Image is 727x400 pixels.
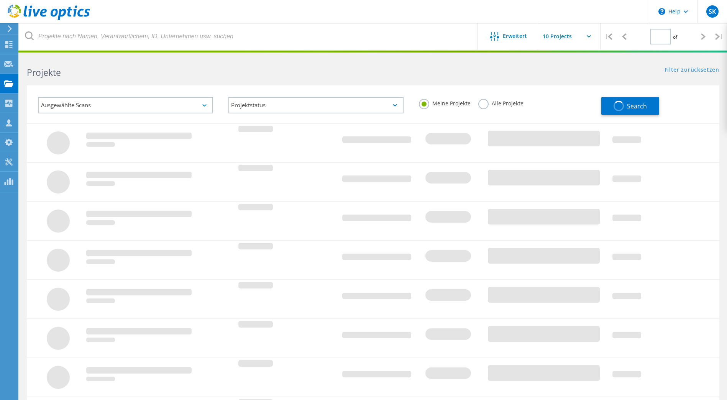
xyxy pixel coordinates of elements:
span: SK [709,8,716,15]
label: Meine Projekte [419,99,471,106]
input: Projekte nach Namen, Verantwortlichem, ID, Unternehmen usw. suchen [19,23,478,50]
div: Projektstatus [228,97,403,113]
a: Filter zurücksetzen [665,67,719,74]
svg: \n [658,8,665,15]
span: Erweitert [503,33,527,39]
b: Projekte [27,66,61,79]
span: of [673,34,677,40]
button: Search [601,97,659,115]
div: Ausgewählte Scans [38,97,213,113]
label: Alle Projekte [478,99,524,106]
span: Search [627,102,647,110]
a: Live Optics Dashboard [8,16,90,21]
div: | [601,23,616,50]
div: | [711,23,727,50]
